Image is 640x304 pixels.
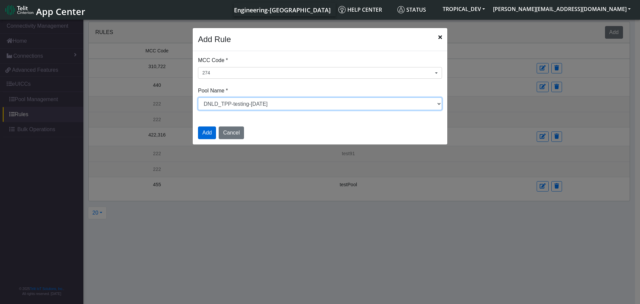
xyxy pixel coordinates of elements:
[36,5,85,18] span: App Center
[438,33,442,41] span: Close
[234,6,331,14] span: Engineering-[GEOGRAPHIC_DATA]
[202,69,210,76] span: 274
[198,67,442,79] button: 274
[439,3,489,15] button: TROPICAL_DEV
[198,126,216,139] button: Add
[198,87,228,95] label: Pool Name *
[338,6,346,13] img: knowledge.svg
[489,3,635,15] button: [PERSON_NAME][EMAIL_ADDRESS][DOMAIN_NAME]
[5,5,33,15] img: logo-telit-cinterion-gw-new.png
[397,6,426,13] span: Status
[198,33,231,45] h4: Add Rule
[397,6,405,13] img: status.svg
[219,126,244,139] button: Cancel
[338,6,382,13] span: Help center
[234,3,330,16] a: Your current platform instance
[198,56,228,64] label: MCC Code *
